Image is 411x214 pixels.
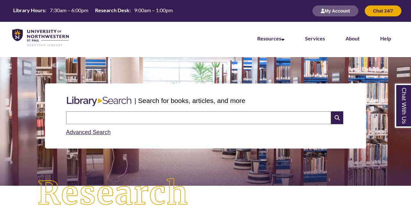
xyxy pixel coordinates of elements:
i: Search [331,111,343,124]
a: Resources [257,35,284,41]
th: Research Desk: [92,7,132,14]
span: 7:30am – 6:00pm [50,7,88,13]
button: Chat 24/7 [365,5,401,16]
span: 9:00am – 1:00pm [134,7,173,13]
a: Services [305,35,325,41]
img: Libary Search [64,94,135,109]
a: Hours Today [11,7,175,15]
a: About [345,35,360,41]
a: Chat 24/7 [365,8,401,13]
a: Advanced Search [66,129,111,135]
button: My Account [312,5,358,16]
th: Library Hours: [11,7,47,14]
p: | Search for books, articles, and more [135,96,245,106]
img: UNWSP Library Logo [12,29,69,47]
a: My Account [312,8,358,13]
a: Help [380,35,391,41]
